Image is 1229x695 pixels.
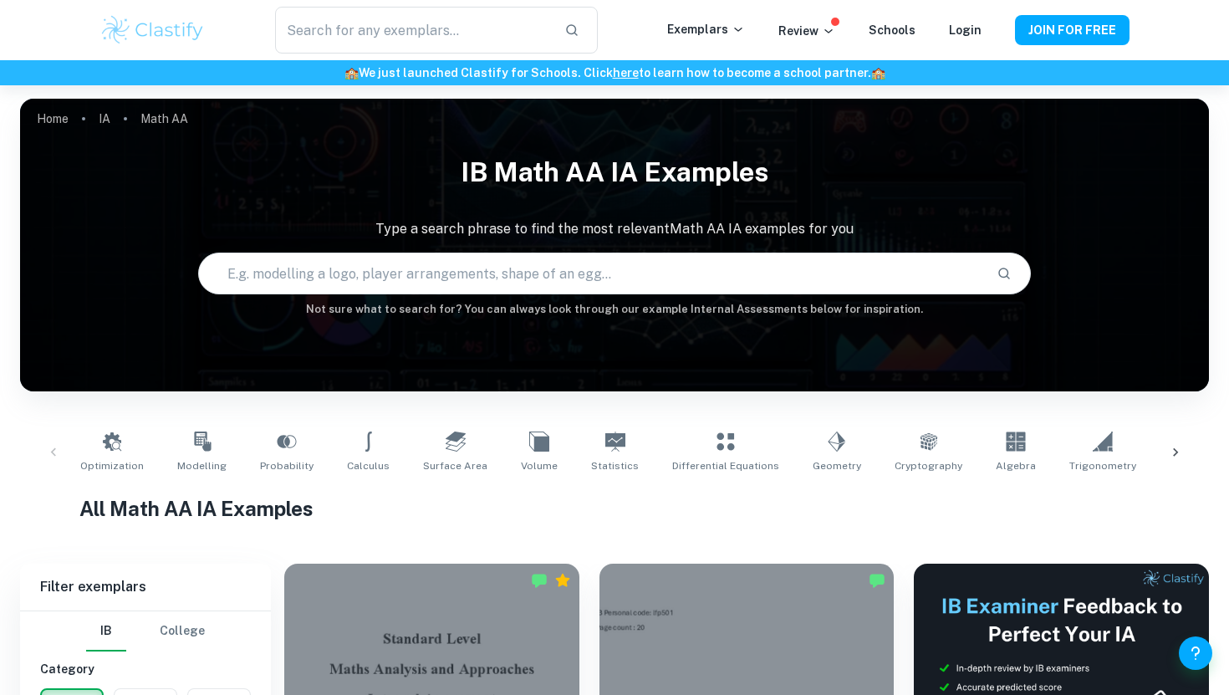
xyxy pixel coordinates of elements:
a: Home [37,107,69,130]
h6: Category [40,660,251,678]
h6: Filter exemplars [20,564,271,611]
span: Statistics [591,458,639,473]
span: 🏫 [344,66,359,79]
h6: Not sure what to search for? You can always look through our example Internal Assessments below f... [20,301,1209,318]
h6: We just launched Clastify for Schools. Click to learn how to become a school partner. [3,64,1226,82]
span: Volume [521,458,558,473]
span: Surface Area [423,458,487,473]
h1: IB Math AA IA examples [20,146,1209,199]
p: Math AA [140,110,188,128]
div: Filter type choice [86,611,205,652]
button: JOIN FOR FREE [1015,15,1130,45]
span: Calculus [347,458,390,473]
span: Differential Equations [672,458,779,473]
button: Help and Feedback [1179,636,1212,670]
p: Review [778,22,835,40]
button: College [160,611,205,652]
input: E.g. modelling a logo, player arrangements, shape of an egg... [199,250,982,297]
span: Optimization [80,458,144,473]
p: Exemplars [667,20,745,38]
button: Search [990,259,1018,288]
button: IB [86,611,126,652]
h1: All Math AA IA Examples [79,493,1150,524]
span: Trigonometry [1069,458,1136,473]
img: Clastify logo [99,13,206,47]
span: Geometry [813,458,861,473]
a: Schools [869,23,915,37]
img: Marked [531,572,548,589]
input: Search for any exemplars... [275,7,551,54]
a: IA [99,107,110,130]
span: Probability [260,458,314,473]
span: 🏫 [871,66,885,79]
a: Login [949,23,982,37]
div: Premium [554,572,571,589]
img: Marked [869,572,885,589]
a: here [613,66,639,79]
p: Type a search phrase to find the most relevant Math AA IA examples for you [20,219,1209,239]
span: Algebra [996,458,1036,473]
span: Cryptography [895,458,962,473]
span: Modelling [177,458,227,473]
